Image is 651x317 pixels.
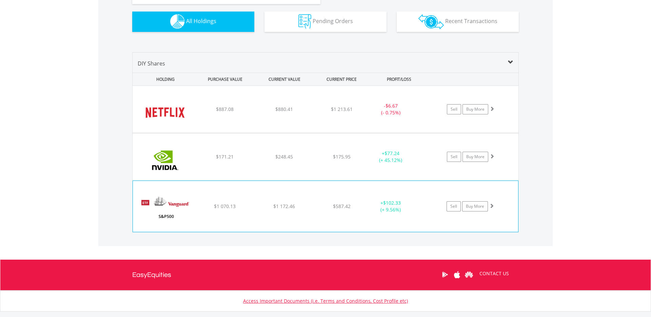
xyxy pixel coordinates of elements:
div: + (+ 45.12%) [365,150,416,164]
div: - (- 0.75%) [365,102,416,116]
a: EasyEquities [132,260,171,290]
img: EQU.US.VOO.png [136,189,195,230]
span: Recent Transactions [445,17,497,25]
button: Pending Orders [264,12,387,32]
a: Google Play [439,264,451,285]
a: Sell [447,201,461,211]
span: $887.08 [216,106,234,112]
img: EQU.US.NFLX.png [136,94,194,131]
span: $77.24 [384,150,399,156]
a: CONTACT US [475,264,514,283]
a: Buy More [462,152,488,162]
span: DIY Shares [138,60,165,67]
div: PURCHASE VALUE [196,73,254,86]
a: Access Important Documents (i.e. Terms and Conditions, Cost Profile etc) [243,298,408,304]
a: Sell [447,104,461,114]
button: All Holdings [132,12,254,32]
span: $880.41 [275,106,293,112]
a: Buy More [462,201,488,211]
span: $1 070.13 [214,203,236,209]
span: All Holdings [186,17,216,25]
div: PROFIT/LOSS [370,73,428,86]
span: $587.42 [333,203,351,209]
a: Sell [447,152,461,162]
a: Apple [451,264,463,285]
div: CURRENT PRICE [315,73,369,86]
button: Recent Transactions [397,12,519,32]
span: $1 213.61 [331,106,353,112]
img: holdings-wht.png [170,14,185,29]
img: pending_instructions-wht.png [298,14,311,29]
span: $6.67 [386,102,398,109]
a: Huawei [463,264,475,285]
span: $175.95 [333,153,351,160]
div: CURRENT VALUE [255,73,313,86]
div: HOLDING [133,73,195,86]
img: transactions-zar-wht.png [418,14,444,29]
a: Buy More [462,104,488,114]
span: $1 172.46 [273,203,295,209]
img: EQU.US.NVDA.png [136,142,194,179]
span: $171.21 [216,153,234,160]
div: + (+ 9.56%) [365,200,416,213]
span: $248.45 [275,153,293,160]
span: Pending Orders [313,17,353,25]
span: $102.33 [383,200,401,206]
